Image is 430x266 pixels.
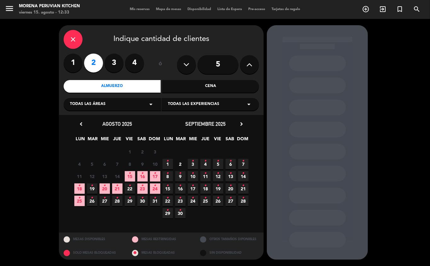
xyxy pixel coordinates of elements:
[102,121,132,127] span: agosto 2025
[226,171,236,182] span: 13
[112,135,123,146] span: JUE
[362,5,370,13] i: add_circle_outline
[167,156,169,166] i: •
[242,193,244,203] i: •
[141,181,144,191] i: •
[226,196,236,206] span: 27
[91,193,93,203] i: •
[200,135,211,146] span: JUE
[188,196,198,206] span: 24
[129,168,131,178] i: •
[129,181,131,191] i: •
[238,159,249,169] span: 7
[112,196,123,206] span: 28
[124,135,135,146] span: VIE
[84,54,103,72] label: 2
[184,8,214,11] span: Disponibilidad
[188,171,198,182] span: 10
[141,193,144,203] i: •
[226,183,236,194] span: 20
[179,168,181,178] i: •
[125,147,135,157] span: 1
[154,181,156,191] i: •
[192,156,194,166] i: •
[413,5,421,13] i: search
[150,54,171,76] div: ó
[217,156,219,166] i: •
[204,193,207,203] i: •
[150,147,160,157] span: 3
[147,101,155,108] i: arrow_drop_down
[100,171,110,182] span: 13
[5,4,14,13] i: menu
[200,159,211,169] span: 4
[153,8,184,11] span: Mapa de mesas
[59,233,127,246] div: MESAS DISPONIBLES
[19,3,80,9] div: Morena Peruvian Kitchen
[64,80,161,93] div: Almuerzo
[100,196,110,206] span: 27
[238,121,245,127] i: chevron_right
[204,168,207,178] i: •
[162,80,259,93] div: Cena
[100,135,110,146] span: MIE
[69,36,77,43] i: close
[149,135,159,146] span: DOM
[125,196,135,206] span: 29
[176,135,186,146] span: MAR
[137,171,148,182] span: 16
[188,183,198,194] span: 17
[238,171,249,182] span: 14
[217,168,219,178] i: •
[225,135,235,146] span: SAB
[78,193,81,203] i: •
[125,183,135,194] span: 22
[200,196,211,206] span: 25
[167,181,169,191] i: •
[242,181,244,191] i: •
[237,135,248,146] span: DOM
[125,159,135,169] span: 8
[213,183,223,194] span: 19
[213,135,223,146] span: VIE
[230,168,232,178] i: •
[242,168,244,178] i: •
[127,246,196,260] div: MESAS BLOQUEADAS
[230,193,232,203] i: •
[163,135,174,146] span: LUN
[100,159,110,169] span: 6
[163,171,173,182] span: 8
[167,205,169,215] i: •
[74,171,85,182] span: 11
[396,5,404,13] i: turned_in_not
[179,193,181,203] i: •
[150,159,160,169] span: 10
[188,159,198,169] span: 3
[188,135,198,146] span: MIE
[87,183,97,194] span: 19
[137,147,148,157] span: 2
[268,8,303,11] span: Tarjetas de regalo
[105,54,123,72] label: 3
[78,121,84,127] i: chevron_left
[204,156,207,166] i: •
[137,159,148,169] span: 9
[112,183,123,194] span: 21
[129,193,131,203] i: •
[5,4,14,15] button: menu
[204,181,207,191] i: •
[127,233,196,246] div: MESAS RESTRINGIDAS
[238,196,249,206] span: 28
[200,183,211,194] span: 18
[167,193,169,203] i: •
[185,121,226,127] span: septiembre 2025
[116,181,118,191] i: •
[379,5,387,13] i: exit_to_app
[104,181,106,191] i: •
[192,168,194,178] i: •
[154,193,156,203] i: •
[230,181,232,191] i: •
[179,181,181,191] i: •
[127,8,153,11] span: Mis reservas
[100,183,110,194] span: 20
